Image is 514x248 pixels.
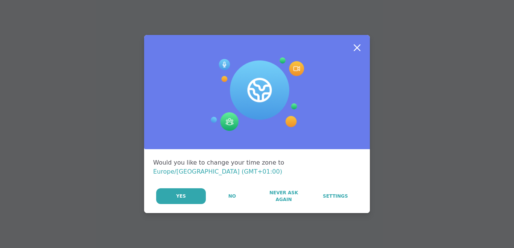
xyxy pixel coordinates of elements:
[153,168,282,175] span: Europe/[GEOGRAPHIC_DATA] (GMT+01:00)
[156,188,206,204] button: Yes
[228,193,236,200] span: No
[153,158,361,176] div: Would you like to change your time zone to
[310,188,361,204] a: Settings
[210,57,304,131] img: Session Experience
[207,188,257,204] button: No
[176,193,186,200] span: Yes
[262,189,305,203] span: Never Ask Again
[323,193,348,200] span: Settings
[258,188,309,204] button: Never Ask Again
